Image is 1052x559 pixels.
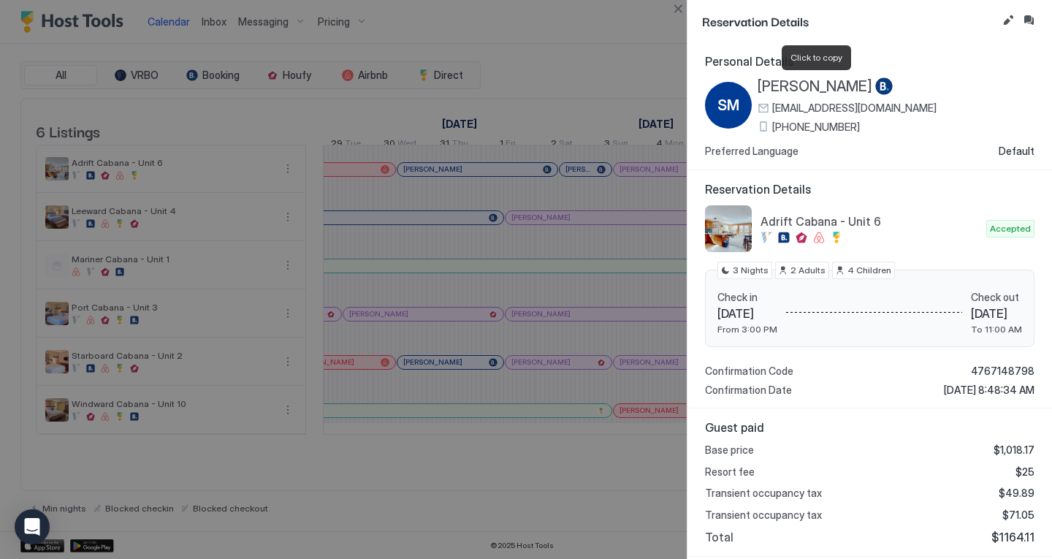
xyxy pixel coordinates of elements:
[971,306,1022,321] span: [DATE]
[15,509,50,544] div: Open Intercom Messenger
[705,487,822,500] span: Transient occupancy tax
[705,465,755,479] span: Resort fee
[705,384,792,397] span: Confirmation Date
[705,145,798,158] span: Preferred Language
[705,205,752,252] div: listing image
[999,487,1034,500] span: $49.89
[705,444,754,457] span: Base price
[1002,509,1034,522] span: $71.05
[1015,465,1034,479] span: $25
[761,214,980,229] span: Adrift Cabana - Unit 6
[971,365,1034,378] span: 4767148798
[705,420,1034,435] span: Guest paid
[772,102,937,115] span: [EMAIL_ADDRESS][DOMAIN_NAME]
[717,94,739,116] span: SM
[990,222,1031,235] span: Accepted
[991,530,1034,544] span: $1164.11
[702,12,996,30] span: Reservation Details
[999,145,1034,158] span: Default
[705,509,822,522] span: Transient occupancy tax
[717,324,777,335] span: From 3:00 PM
[971,324,1022,335] span: To 11:00 AM
[994,444,1034,457] span: $1,018.17
[758,77,872,96] span: [PERSON_NAME]
[772,121,860,134] span: [PHONE_NUMBER]
[705,54,1034,69] span: Personal Details
[705,365,793,378] span: Confirmation Code
[717,306,777,321] span: [DATE]
[733,264,769,277] span: 3 Nights
[999,12,1017,29] button: Edit reservation
[705,530,733,544] span: Total
[1020,12,1037,29] button: Inbox
[790,51,842,64] span: Click to copy
[717,291,777,304] span: Check in
[790,264,826,277] span: 2 Adults
[847,264,891,277] span: 4 Children
[705,182,1034,197] span: Reservation Details
[971,291,1022,304] span: Check out
[944,384,1034,397] span: [DATE] 8:48:34 AM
